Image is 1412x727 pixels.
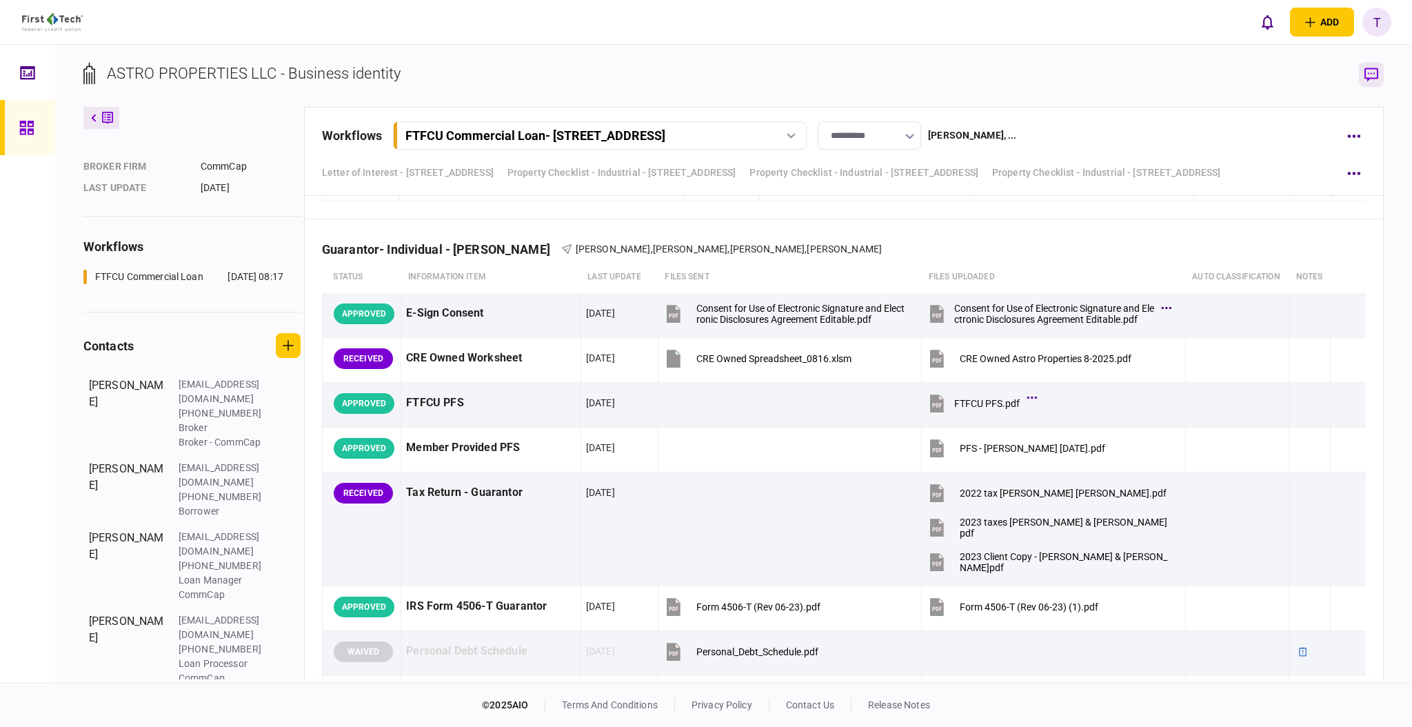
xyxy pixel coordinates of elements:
div: [PHONE_NUMBER] [179,490,268,504]
div: [PERSON_NAME] [89,377,165,450]
div: PFS - Andy stroman july 1, 2025.pdf [960,443,1105,454]
div: WAIVED [334,641,393,662]
div: T [1362,8,1391,37]
a: terms and conditions [562,699,658,710]
div: [DATE] [586,599,615,613]
div: [PHONE_NUMBER] [179,406,268,421]
div: [EMAIL_ADDRESS][DOMAIN_NAME] [179,377,268,406]
div: Guarantor- Individual - [PERSON_NAME] [322,242,561,257]
div: broker firm [83,159,187,174]
th: status [322,261,401,293]
th: auto classification [1185,261,1289,293]
a: Letter of Interest - [STREET_ADDRESS] [322,166,494,180]
a: privacy policy [692,699,752,710]
span: , [651,243,653,255]
button: 2023 Client Copy - Stroman, Andrew K & Ashlie S.pdf [927,546,1168,577]
div: Form 4506-T (Rev 06-23).pdf [696,601,820,613]
img: client company logo [22,13,83,31]
div: [DATE] [586,306,615,320]
div: 2023 taxes Stroman, Andrew K & Ashlie S.pdf [960,517,1168,539]
div: [EMAIL_ADDRESS][DOMAIN_NAME] [179,461,268,490]
div: [PERSON_NAME] [89,530,165,602]
span: , [805,243,807,255]
button: open notifications list [1253,8,1282,37]
button: PFS - Andy stroman july 1, 2025.pdf [927,432,1105,464]
div: [DATE] [586,644,615,658]
button: FTFCU PFS.pdf [927,388,1033,419]
div: RECEIVED [334,348,393,369]
button: Consent for Use of Electronic Signature and Electronic Disclosures Agreement Editable.pdf [927,298,1168,329]
button: FTFCU Commercial Loan- [STREET_ADDRESS] [393,121,807,150]
div: Broker - CommCap [179,435,268,450]
div: APPROVED [334,438,394,459]
span: [PERSON_NAME] [576,243,651,255]
button: 2023 taxes Stroman, Andrew K & Ashlie S.pdf [927,512,1168,543]
div: Loan Manager [179,573,268,588]
div: [DATE] [201,181,301,195]
span: [PERSON_NAME] [730,243,805,255]
div: contacts [83,337,134,355]
th: Information item [401,261,581,293]
button: 2022 tax Andy Ashlie Stroman.pdf [927,477,1167,508]
div: 2023 Client Copy - Stroman, Andrew K & Ashlie S.pdf [960,551,1168,573]
a: release notes [868,699,930,710]
button: Form 4506-T (Rev 06-23).pdf [663,591,820,622]
div: Consent for Use of Electronic Signature and Electronic Disclosures Agreement Editable.pdf [954,303,1154,325]
div: CRE Owned Astro Properties 8-2025.pdf [960,353,1131,364]
div: APPROVED [334,393,394,414]
a: Property Checklist - Industrial - [STREET_ADDRESS] [749,166,978,180]
th: notes [1289,261,1331,293]
div: CommCap [201,159,301,174]
div: Loan Processor [179,657,268,671]
div: FTFCU PFS.pdf [954,398,1020,409]
div: CommCap [179,671,268,686]
div: © 2025 AIO [482,698,545,713]
div: [PERSON_NAME] [89,613,165,686]
div: APPROVED [334,303,394,324]
div: 2022 tax Andy Ashlie Stroman.pdf [960,488,1167,499]
div: [PERSON_NAME] , ... [928,128,1016,143]
div: APPROVED [334,597,394,617]
button: open adding identity options [1290,8,1354,37]
a: FTFCU Commercial Loan[DATE] 08:17 [83,270,283,284]
div: Consent for Use of Electronic Signature and Electronic Disclosures Agreement Editable.pdf [696,303,905,325]
div: Member Provided PFS [406,432,576,464]
div: CRE Owned Spreadsheet_0816.xlsm [696,353,851,364]
div: IRS Form 4506-T Guarantor [406,591,576,622]
div: [DATE] [586,351,615,365]
div: Form 4506-T (Rev 06-23) (1).pdf [960,601,1098,613]
div: [PHONE_NUMBER] [179,642,268,657]
th: last update [581,261,658,293]
th: files sent [658,261,921,293]
div: Personal Debt Schedule [406,636,576,667]
div: [PHONE_NUMBER] [179,559,268,573]
div: [PERSON_NAME] [89,461,165,519]
div: FTFCU Commercial Loan [95,270,203,284]
div: ASTRO PROPERTIES LLC - Business identity [107,62,401,85]
span: [PERSON_NAME] [807,243,882,255]
div: last update [83,181,187,195]
span: [PERSON_NAME] [653,243,728,255]
div: RECEIVED [334,483,393,504]
div: [DATE] 08:17 [228,270,283,284]
a: Property Checklist - Industrial - [STREET_ADDRESS] [992,166,1221,180]
a: Property Checklist - Industrial - [STREET_ADDRESS] [507,166,736,180]
div: [EMAIL_ADDRESS][DOMAIN_NAME] [179,530,268,559]
div: FTFCU PFS [406,388,576,419]
div: [DATE] [586,486,615,499]
button: Personal_Debt_Schedule.pdf [663,636,818,667]
div: [DATE] [586,441,615,455]
div: E-Sign Consent [406,298,576,329]
div: CommCap [179,588,268,602]
div: Tax Return - Guarantor [406,477,576,508]
div: Broker [179,421,268,435]
div: [DATE] [586,396,615,410]
th: Files uploaded [922,261,1185,293]
button: Form 4506-T (Rev 06-23) (1).pdf [927,591,1098,622]
div: workflows [83,237,301,256]
button: CRE Owned Spreadsheet_0816.xlsm [663,343,851,374]
div: [EMAIL_ADDRESS][DOMAIN_NAME] [179,613,268,642]
div: FTFCU Commercial Loan - [STREET_ADDRESS] [405,128,665,143]
div: CRE Owned Worksheet [406,343,576,374]
div: Personal_Debt_Schedule.pdf [696,646,818,657]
